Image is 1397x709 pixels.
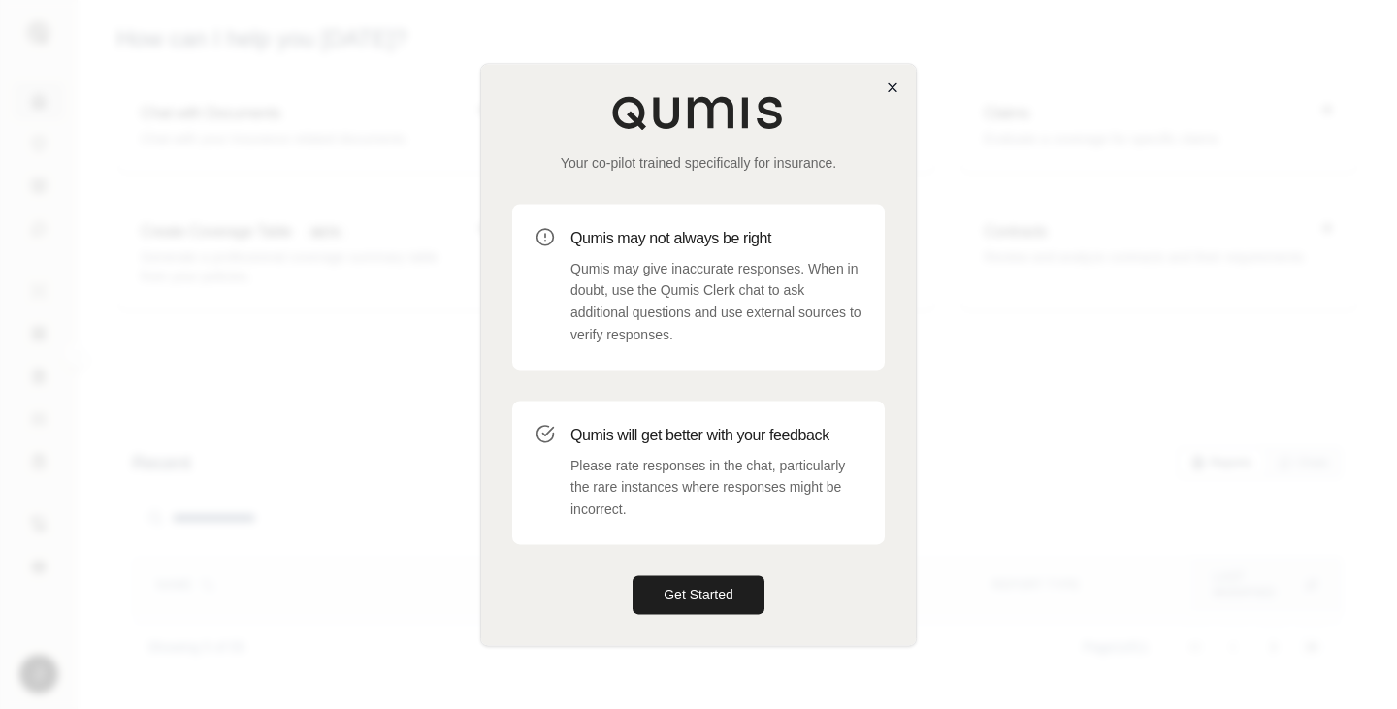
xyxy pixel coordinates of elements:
h3: Qumis will get better with your feedback [570,424,861,447]
p: Qumis may give inaccurate responses. When in doubt, use the Qumis Clerk chat to ask additional qu... [570,258,861,346]
p: Your co-pilot trained specifically for insurance. [512,153,885,173]
p: Please rate responses in the chat, particularly the rare instances where responses might be incor... [570,455,861,521]
button: Get Started [633,575,764,614]
img: Qumis Logo [611,95,786,130]
h3: Qumis may not always be right [570,227,861,250]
